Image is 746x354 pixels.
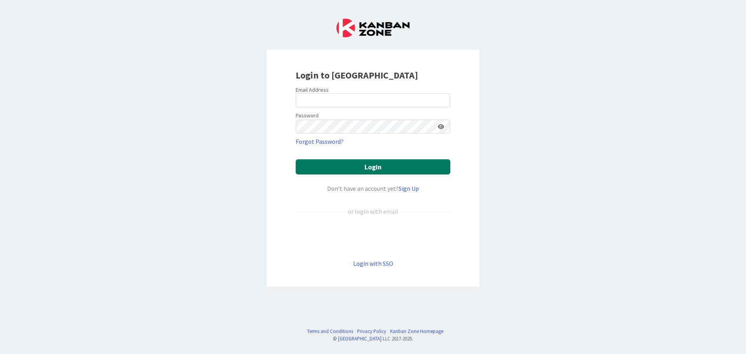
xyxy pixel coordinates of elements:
a: [GEOGRAPHIC_DATA] [338,335,382,342]
label: Password [296,112,319,120]
iframe: Sign in with Google Button [292,229,454,246]
a: Kanban Zone Homepage [390,328,443,335]
button: Login [296,159,450,174]
a: Privacy Policy [357,328,386,335]
div: Don’t have an account yet? [296,184,450,193]
div: or login with email [346,207,400,216]
label: Email Address [296,86,329,93]
a: Forgot Password? [296,137,343,146]
a: Terms and Conditions [307,328,353,335]
a: Login with SSO [353,260,393,267]
div: © LLC 2017- 2025 . [303,335,443,342]
a: Sign Up [399,185,419,192]
b: Login to [GEOGRAPHIC_DATA] [296,69,418,81]
img: Kanban Zone [336,19,410,37]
